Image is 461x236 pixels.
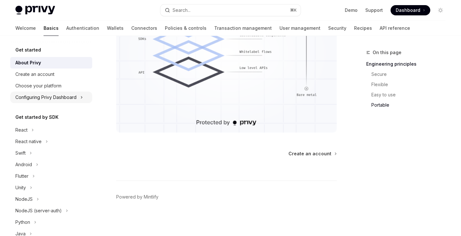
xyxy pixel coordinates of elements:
[288,151,336,157] a: Create an account
[373,49,401,56] span: On this page
[15,70,54,78] div: Create an account
[15,161,32,168] div: Android
[15,126,28,134] div: React
[160,4,300,16] button: Search...⌘K
[15,195,33,203] div: NodeJS
[10,57,92,69] a: About Privy
[131,20,157,36] a: Connectors
[371,90,451,100] a: Easy to use
[345,7,358,13] a: Demo
[15,82,61,90] div: Choose your platform
[15,6,55,15] img: light logo
[44,20,59,36] a: Basics
[107,20,124,36] a: Wallets
[396,7,420,13] span: Dashboard
[165,20,206,36] a: Policies & controls
[15,20,36,36] a: Welcome
[15,46,41,54] h5: Get started
[365,7,383,13] a: Support
[15,59,41,67] div: About Privy
[354,20,372,36] a: Recipes
[288,151,331,157] span: Create an account
[15,149,26,157] div: Swift
[173,6,190,14] div: Search...
[328,20,346,36] a: Security
[366,59,451,69] a: Engineering principles
[116,194,158,200] a: Powered by Mintlify
[380,20,410,36] a: API reference
[214,20,272,36] a: Transaction management
[15,172,28,180] div: Flutter
[15,207,62,215] div: NodeJS (server-auth)
[371,79,451,90] a: Flexible
[10,69,92,80] a: Create an account
[290,8,297,13] span: ⌘ K
[66,20,99,36] a: Authentication
[279,20,320,36] a: User management
[15,184,26,191] div: Unity
[15,113,59,121] h5: Get started by SDK
[15,138,42,145] div: React native
[15,94,77,101] div: Configuring Privy Dashboard
[10,80,92,92] a: Choose your platform
[371,69,451,79] a: Secure
[391,5,430,15] a: Dashboard
[371,100,451,110] a: Portable
[15,218,30,226] div: Python
[435,5,446,15] button: Toggle dark mode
